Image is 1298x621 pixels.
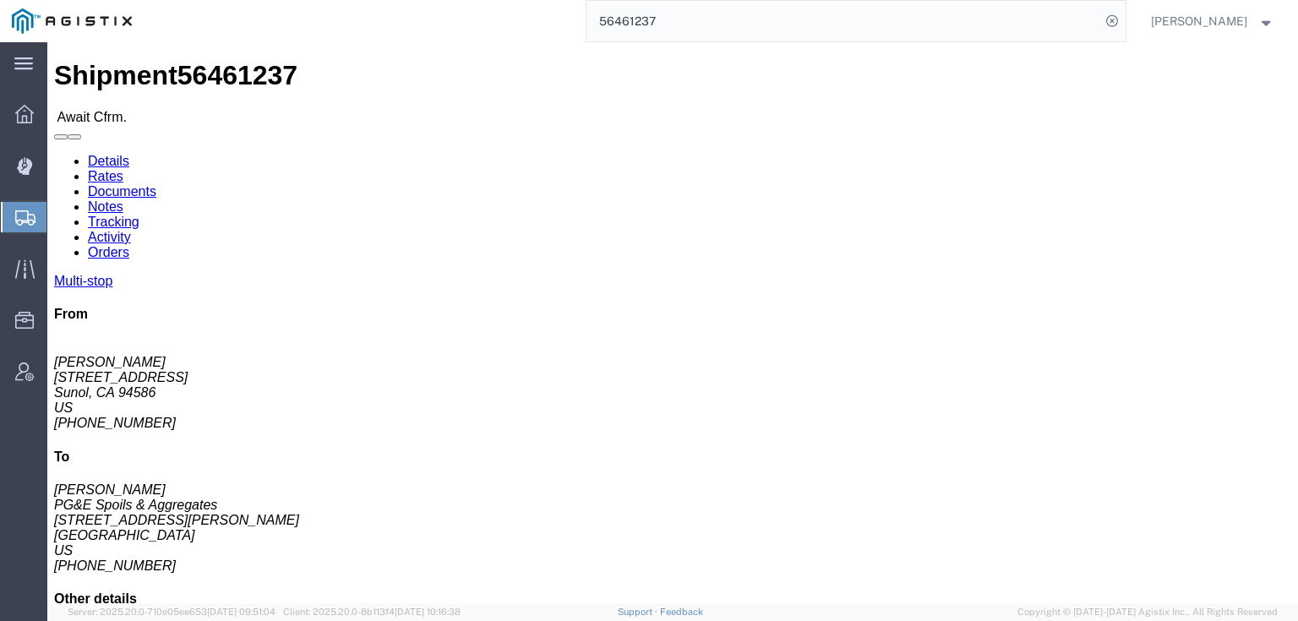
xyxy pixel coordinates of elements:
[47,42,1298,603] iframe: FS Legacy Container
[395,607,461,617] span: [DATE] 10:16:38
[283,607,461,617] span: Client: 2025.20.0-8b113f4
[1151,12,1247,30] span: Tammy Bray
[1017,605,1278,619] span: Copyright © [DATE]-[DATE] Agistix Inc., All Rights Reserved
[1150,11,1275,31] button: [PERSON_NAME]
[660,607,703,617] a: Feedback
[618,607,660,617] a: Support
[586,1,1100,41] input: Search for shipment number, reference number
[68,607,275,617] span: Server: 2025.20.0-710e05ee653
[207,607,275,617] span: [DATE] 09:51:04
[12,8,132,34] img: logo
